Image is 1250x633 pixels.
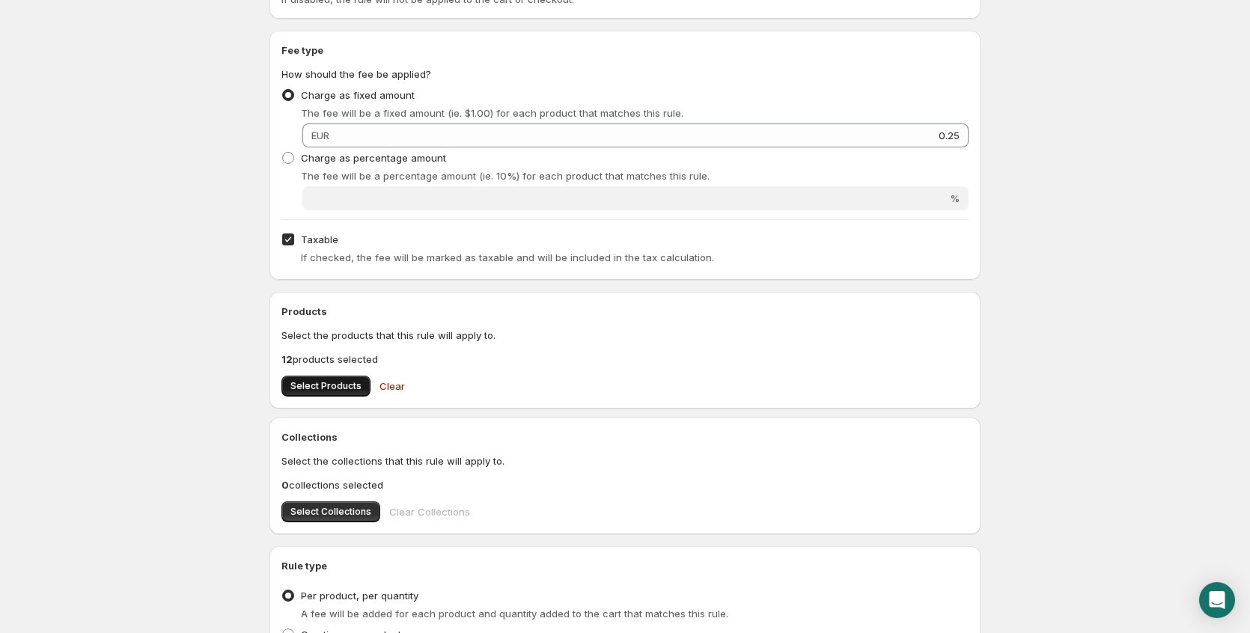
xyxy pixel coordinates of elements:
span: If checked, the fee will be marked as taxable and will be included in the tax calculation. [301,251,714,263]
p: products selected [281,352,969,367]
p: The fee will be a percentage amount (ie. 10%) for each product that matches this rule. [301,168,969,183]
p: Select the collections that this rule will apply to. [281,453,969,468]
span: Select Collections [290,506,371,518]
span: A fee will be added for each product and quantity added to the cart that matches this rule. [301,608,728,620]
span: Select Products [290,380,362,392]
button: Clear [371,371,414,401]
span: The fee will be a fixed amount (ie. $1.00) for each product that matches this rule. [301,107,683,119]
p: collections selected [281,477,969,492]
span: Per product, per quantity [301,590,418,602]
p: Select the products that this rule will apply to. [281,328,969,343]
span: Clear [379,379,405,394]
span: % [950,192,960,204]
button: Select Products [281,376,371,397]
h2: Rule type [281,558,969,573]
b: 12 [281,353,293,365]
b: 0 [281,479,289,491]
span: Charge as fixed amount [301,89,415,101]
h2: Collections [281,429,969,444]
button: Select Collections [281,501,380,522]
span: EUR [311,129,329,141]
h2: Fee type [281,43,969,58]
span: How should the fee be applied? [281,68,431,80]
span: Charge as percentage amount [301,152,446,164]
span: Taxable [301,233,338,245]
h2: Products [281,304,969,319]
div: Open Intercom Messenger [1199,582,1235,618]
